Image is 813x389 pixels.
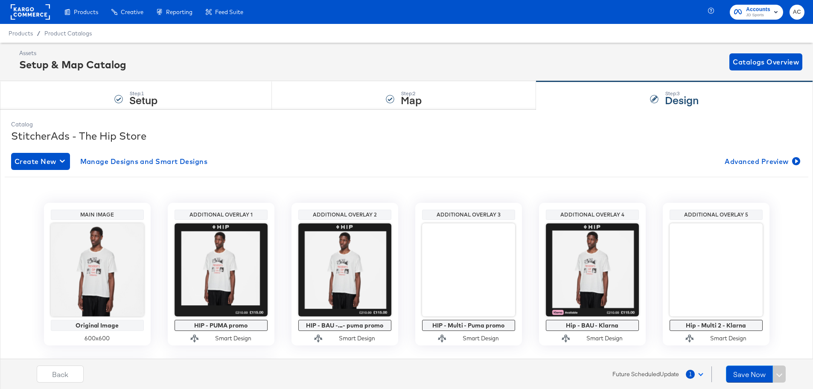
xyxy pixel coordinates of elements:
[725,155,798,167] span: Advanced Preview
[15,155,67,167] span: Create New
[129,93,157,107] strong: Setup
[793,7,801,17] span: AC
[686,370,695,379] span: 1
[19,49,126,57] div: Assets
[215,334,251,342] div: Smart Design
[548,211,637,218] div: Additional Overlay 4
[53,322,142,329] div: Original Image
[11,129,802,143] div: StitcherAds - The Hip Store
[612,370,679,378] span: Future Scheduled Update
[166,9,192,15] span: Reporting
[685,366,707,382] button: 1
[401,91,422,97] div: Step: 2
[51,334,144,342] div: 600 x 600
[672,322,761,329] div: Hip - Multi 2 - Klarna
[721,153,802,170] button: Advanced Preview
[300,322,389,329] div: HIP - BAU -...- puma promo
[177,322,265,329] div: HIP - PUMA promo
[339,334,375,342] div: Smart Design
[177,211,265,218] div: Additional Overlay 1
[746,5,770,14] span: Accounts
[790,5,804,20] button: AC
[746,12,770,19] span: JD Sports
[424,211,513,218] div: Additional Overlay 3
[19,57,126,72] div: Setup & Map Catalog
[710,334,746,342] div: Smart Design
[215,9,243,15] span: Feed Suite
[37,366,84,383] button: Back
[74,9,98,15] span: Products
[11,120,802,129] div: Catalog
[726,366,773,383] button: Save Now
[11,153,70,170] button: Create New
[53,211,142,218] div: Main Image
[129,91,157,97] div: Step: 1
[77,153,211,170] button: Manage Designs and Smart Designs
[730,5,783,20] button: AccountsJD Sports
[729,53,802,70] button: Catalogs Overview
[300,211,389,218] div: Additional Overlay 2
[424,322,513,329] div: HIP - Multi - Puma promo
[665,91,699,97] div: Step: 3
[401,93,422,107] strong: Map
[586,334,623,342] div: Smart Design
[733,56,799,68] span: Catalogs Overview
[9,30,33,37] span: Products
[33,30,44,37] span: /
[548,322,637,329] div: Hip - BAU - Klarna
[121,9,143,15] span: Creative
[44,30,92,37] a: Product Catalogs
[665,93,699,107] strong: Design
[80,155,208,167] span: Manage Designs and Smart Designs
[463,334,499,342] div: Smart Design
[672,211,761,218] div: Additional Overlay 5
